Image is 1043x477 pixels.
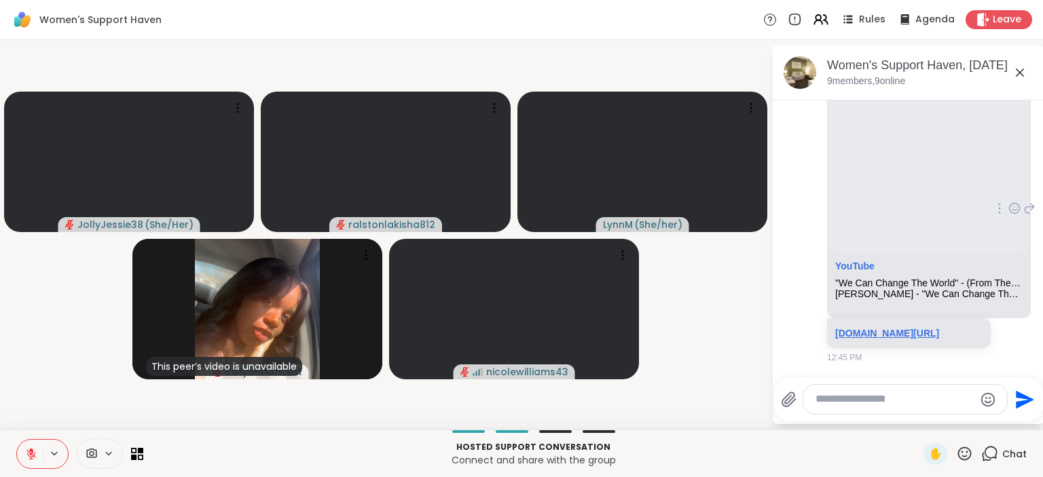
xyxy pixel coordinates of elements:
span: ralstonlakisha812 [348,218,435,231]
span: Rules [859,13,885,26]
img: ShareWell Logomark [11,8,34,31]
span: Agenda [915,13,955,26]
span: ( She/her ) [634,218,682,231]
button: Emoji picker [980,392,996,408]
span: 12:45 PM [827,351,862,364]
p: Connect and share with the group [151,453,915,467]
span: audio-muted [460,367,470,377]
div: "We Can Change The World" - (From The Musical "[PERSON_NAME]") - [PERSON_NAME] [835,278,1023,289]
p: 9 members, 9 online [827,75,905,88]
span: Women's Support Haven [39,13,162,26]
img: Tatyanabricest [195,239,320,379]
span: audio-muted [336,220,346,229]
span: audio-muted [65,220,75,229]
textarea: Type your message [816,392,974,406]
span: Chat [1002,447,1027,461]
span: nicolewilliams43 [486,365,568,379]
p: Hosted support conversation [151,441,915,453]
img: Women's Support Haven, Oct 14 [784,56,816,89]
span: ✋ [929,446,943,462]
div: Women's Support Haven, [DATE] [827,57,1033,74]
div: [PERSON_NAME] - "We Can Change The World" - (From The Musical "[PERSON_NAME]") Please visit the "... [835,288,1023,300]
div: This peer’s video is unavailable [146,357,302,376]
a: Attachment [835,261,875,271]
span: LynnM [603,218,633,231]
button: Send [1008,384,1038,415]
span: JollyJessie38 [77,218,143,231]
iframe: "We Can Change The World" - (From The Musical "Rosie") - Lucy Thomas [828,72,1029,254]
span: Leave [993,13,1021,26]
a: [DOMAIN_NAME][URL] [835,328,939,339]
span: ( She/Her ) [145,218,194,231]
